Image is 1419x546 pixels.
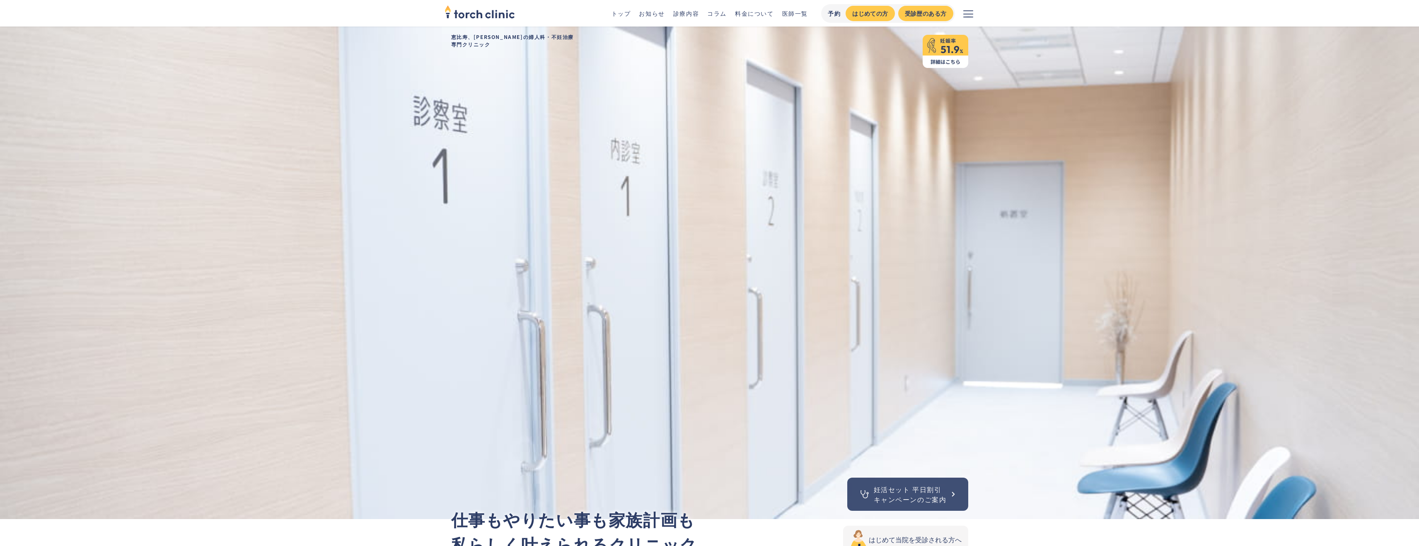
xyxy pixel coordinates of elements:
[874,484,947,504] div: 妊活セット 平日割引 キャンペーンのご案内
[735,9,774,17] a: 料金について
[828,9,841,18] div: 予約
[445,6,515,21] a: home
[869,534,962,544] div: はじめて当院を受診される方へ
[445,27,975,55] h1: 恵比寿、[PERSON_NAME]の婦人科・不妊治療 専門クリニック
[852,9,888,18] div: はじめての方
[782,9,808,17] a: 医師一覧
[898,6,953,21] a: 受診歴のある方
[707,9,727,17] a: コラム
[847,478,968,511] a: 妊活セット 平日割引キャンペーンのご案内
[905,9,947,18] div: 受診歴のある方
[639,9,665,17] a: お知らせ
[612,9,631,17] a: トップ
[859,488,870,500] img: 聴診器のアイコン
[445,2,515,21] img: torch clinic
[673,9,699,17] a: 診療内容
[846,6,894,21] a: はじめての方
